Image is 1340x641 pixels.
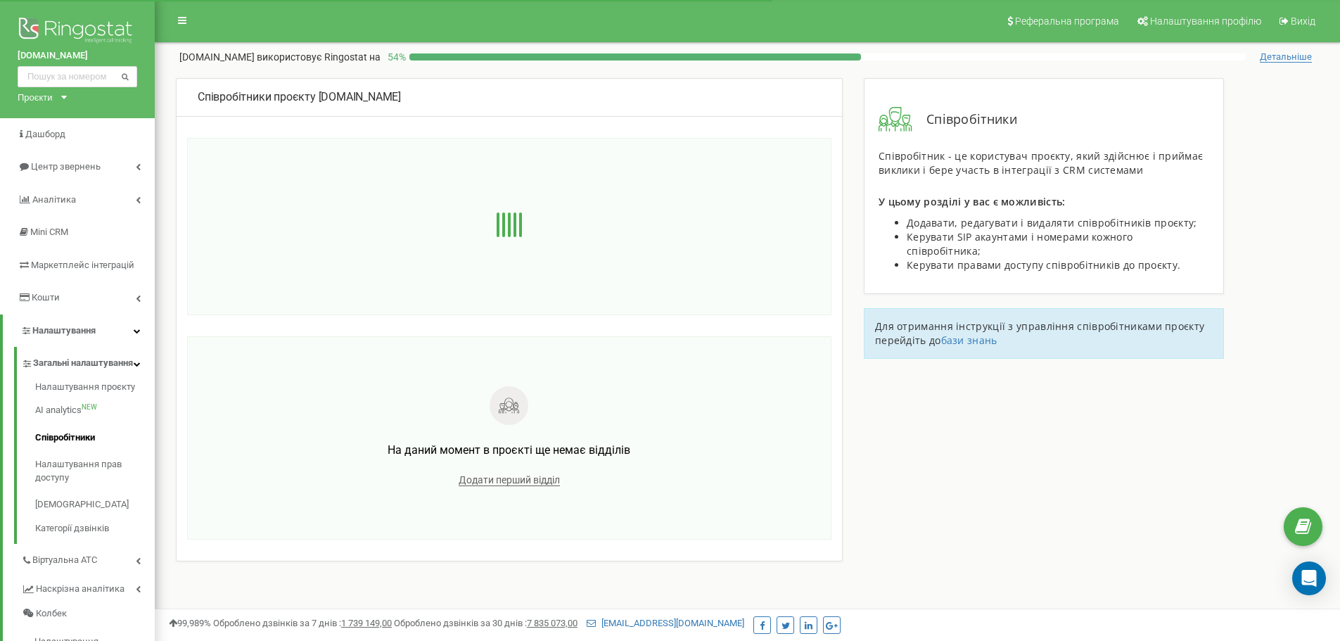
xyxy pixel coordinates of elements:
[35,381,155,398] a: Налаштування проєкту
[21,347,155,376] a: Загальні налаштування
[36,583,125,596] span: Наскрізна аналітика
[394,618,578,628] span: Оброблено дзвінків за 30 днів :
[35,451,155,491] a: Налаштування прав доступу
[941,334,997,347] a: бази знань
[1260,51,1312,63] span: Детальніше
[32,554,97,567] span: Віртуальна АТС
[388,443,630,457] span: На даний момент в проєкті ще немає відділів
[18,14,137,49] img: Ringostat logo
[879,195,1066,208] span: У цьому розділі у вас є можливість:
[18,91,53,104] div: Проєкти
[907,230,1132,258] span: Керувати SIP акаунтами і номерами кожного співробітника;
[875,319,1204,347] span: Для отримання інструкції з управління співробітниками проєкту перейдіть до
[587,618,744,628] a: [EMAIL_ADDRESS][DOMAIN_NAME]
[36,607,67,621] span: Колбек
[21,544,155,573] a: Віртуальна АТС
[907,216,1197,229] span: Додавати, редагувати і видаляти співробітників проєкту;
[32,194,76,205] span: Аналiтика
[198,90,316,103] span: Співробітники проєкту
[169,618,211,628] span: 99,989%
[1291,15,1315,27] span: Вихід
[35,519,155,535] a: Категорії дзвінків
[30,227,68,237] span: Mini CRM
[35,397,155,424] a: AI analyticsNEW
[1292,561,1326,595] div: Open Intercom Messenger
[18,49,137,63] a: [DOMAIN_NAME]
[879,149,1203,177] span: Співробітник - це користувач проєкту, який здійснює і приймає виклики і бере участь в інтеграції ...
[213,618,392,628] span: Оброблено дзвінків за 7 днів :
[32,325,96,336] span: Налаштування
[35,424,155,452] a: Співробітники
[33,357,133,370] span: Загальні налаштування
[18,66,137,87] input: Пошук за номером
[25,129,65,139] span: Дашборд
[341,618,392,628] u: 1 739 149,00
[527,618,578,628] u: 7 835 073,00
[912,110,1017,129] span: Співробітники
[35,491,155,519] a: [DEMOGRAPHIC_DATA]
[198,89,821,106] div: [DOMAIN_NAME]
[1015,15,1119,27] span: Реферальна програма
[179,50,381,64] p: [DOMAIN_NAME]
[3,315,155,348] a: Налаштування
[31,161,101,172] span: Центр звернень
[907,258,1180,272] span: Керувати правами доступу співробітників до проєкту.
[459,474,560,486] span: Додати перший відділ
[21,573,155,602] a: Наскрізна аналітика
[381,50,409,64] p: 54 %
[32,292,60,303] span: Кошти
[21,602,155,626] a: Колбек
[257,51,381,63] span: використовує Ringostat на
[31,260,134,270] span: Маркетплейс інтеграцій
[1150,15,1261,27] span: Налаштування профілю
